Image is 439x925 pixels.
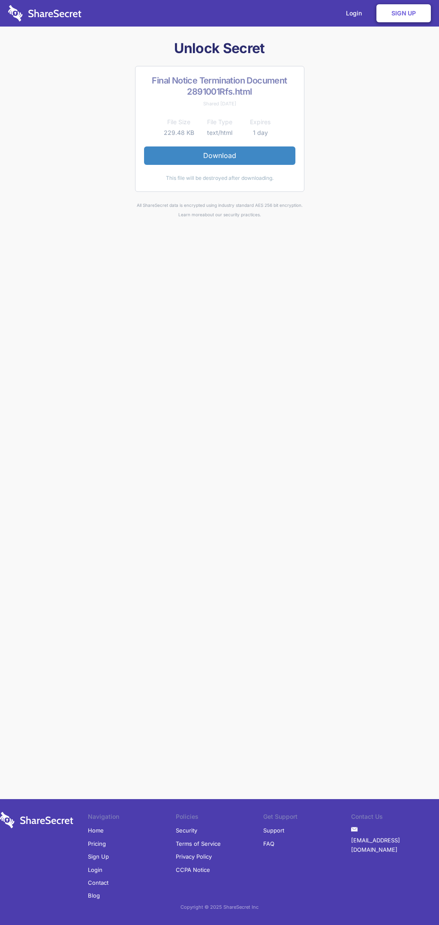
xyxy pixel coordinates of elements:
[176,863,210,876] a: CCPA Notice
[263,812,351,824] li: Get Support
[176,837,221,850] a: Terms of Service
[351,812,439,824] li: Contact Us
[8,5,81,21] img: logo-wordmark-white-trans-d4663122ce5f474addd5e946df7df03e33cb6a1c49d2221995e7729f52c070b2.svg
[144,173,295,183] div: This file will be destroyed after downloading.
[88,876,108,889] a: Contact
[263,837,274,850] a: FAQ
[176,824,197,837] a: Security
[176,850,212,863] a: Privacy Policy
[88,850,109,863] a: Sign Up
[144,146,295,164] a: Download
[178,212,202,217] a: Learn more
[376,4,431,22] a: Sign Up
[88,824,104,837] a: Home
[144,75,295,97] h2: Final Notice Termination Document 2891001Rfs.html
[88,812,176,824] li: Navigation
[351,834,439,856] a: [EMAIL_ADDRESS][DOMAIN_NAME]
[159,117,199,127] th: File Size
[199,128,240,138] td: text/html
[199,117,240,127] th: File Type
[88,837,106,850] a: Pricing
[88,889,100,902] a: Blog
[240,117,281,127] th: Expires
[263,824,284,837] a: Support
[144,99,295,108] div: Shared [DATE]
[176,812,264,824] li: Policies
[88,863,102,876] a: Login
[159,128,199,138] td: 229.48 KB
[240,128,281,138] td: 1 day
